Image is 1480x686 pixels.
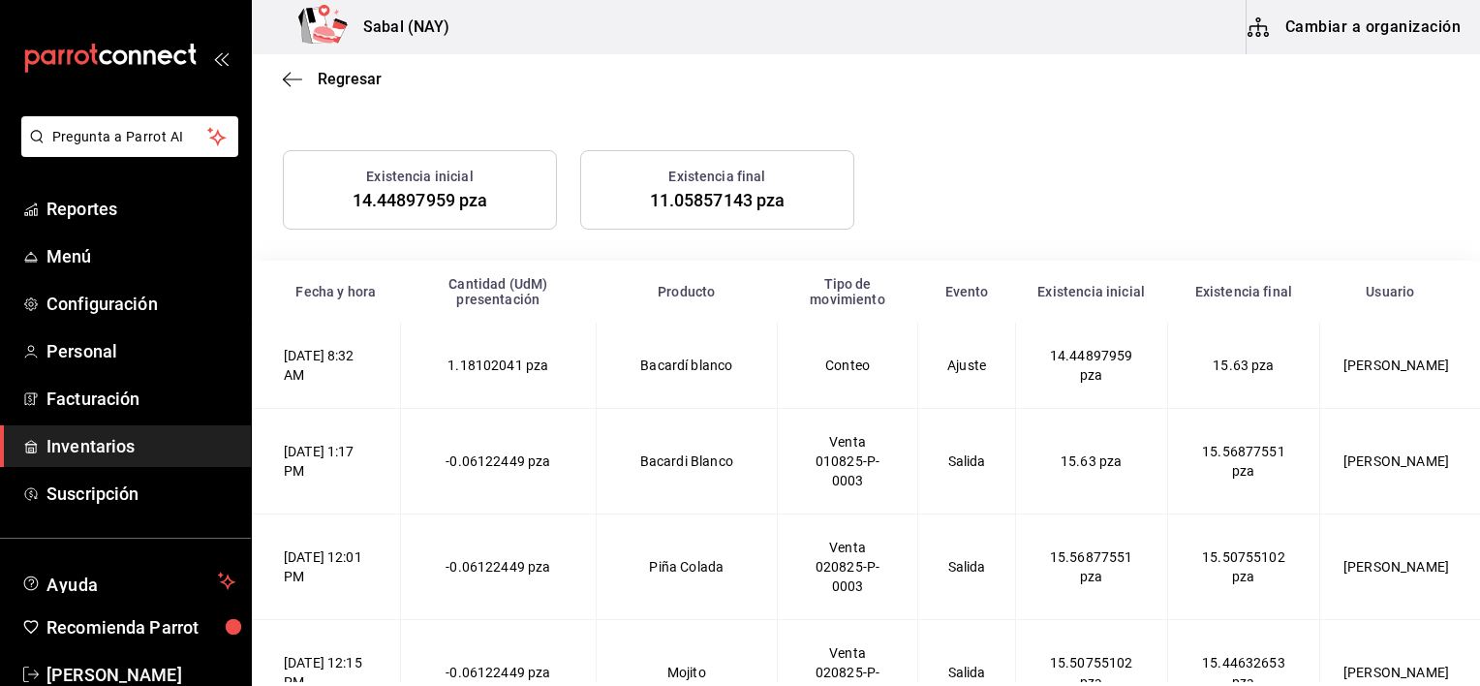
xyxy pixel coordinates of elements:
[46,243,235,269] span: Menú
[668,167,765,187] h3: Existencia final
[21,116,238,157] button: Pregunta a Parrot AI
[213,50,229,66] button: open_drawer_menu
[52,127,208,147] span: Pregunta a Parrot AI
[801,643,895,663] div: Venta
[46,481,235,507] span: Suscripción
[801,356,895,375] div: Conteo
[801,432,895,452] div: Venta
[650,190,786,210] span: 11.05857143 pza
[46,196,235,222] span: Reportes
[446,559,550,575] span: -0.06122449 pza
[284,284,389,299] div: Fecha y hora
[597,514,778,620] td: Piña Colada
[46,338,235,364] span: Personal
[801,452,895,490] div: 010825-P-0003
[46,614,235,640] span: Recomienda Parrot
[46,386,235,412] span: Facturación
[788,276,907,307] div: Tipo de movimiento
[1061,453,1122,469] span: 15.63 pza
[447,358,548,373] span: 1.18102041 pza
[412,276,584,307] div: Cantidad (UdM) presentación
[366,167,473,187] h3: Existencia inicial
[1050,348,1133,383] span: 14.44897959 pza
[1202,549,1285,584] span: 15.50755102 pza
[1050,549,1133,584] span: 15.56877551 pza
[446,665,550,680] span: -0.06122449 pza
[1213,358,1274,373] span: 15.63 pza
[1332,284,1449,299] div: Usuario
[597,409,778,514] td: Bacardi Blanco
[608,284,766,299] div: Producto
[353,190,488,210] span: 14.44897959 pza
[14,140,238,161] a: Pregunta a Parrot AI
[597,323,778,409] td: Bacardí blanco
[46,570,210,593] span: Ayuda
[253,514,401,620] td: [DATE] 12:01 PM
[446,453,550,469] span: -0.06122449 pza
[930,284,1003,299] div: Evento
[918,409,1015,514] td: Salida
[1202,444,1285,479] span: 15.56877551 pza
[1179,284,1308,299] div: Existencia final
[348,16,449,39] h3: Sabal (NAY)
[253,409,401,514] td: [DATE] 1:17 PM
[801,538,895,557] div: Venta
[918,323,1015,409] td: Ajuste
[253,323,401,409] td: [DATE] 8:32 AM
[918,514,1015,620] td: Salida
[283,70,382,88] button: Regresar
[1027,284,1156,299] div: Existencia inicial
[1320,514,1480,620] td: [PERSON_NAME]
[1320,323,1480,409] td: [PERSON_NAME]
[46,433,235,459] span: Inventarios
[1320,409,1480,514] td: [PERSON_NAME]
[801,557,895,596] div: 020825-P-0003
[318,70,382,88] span: Regresar
[46,291,235,317] span: Configuración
